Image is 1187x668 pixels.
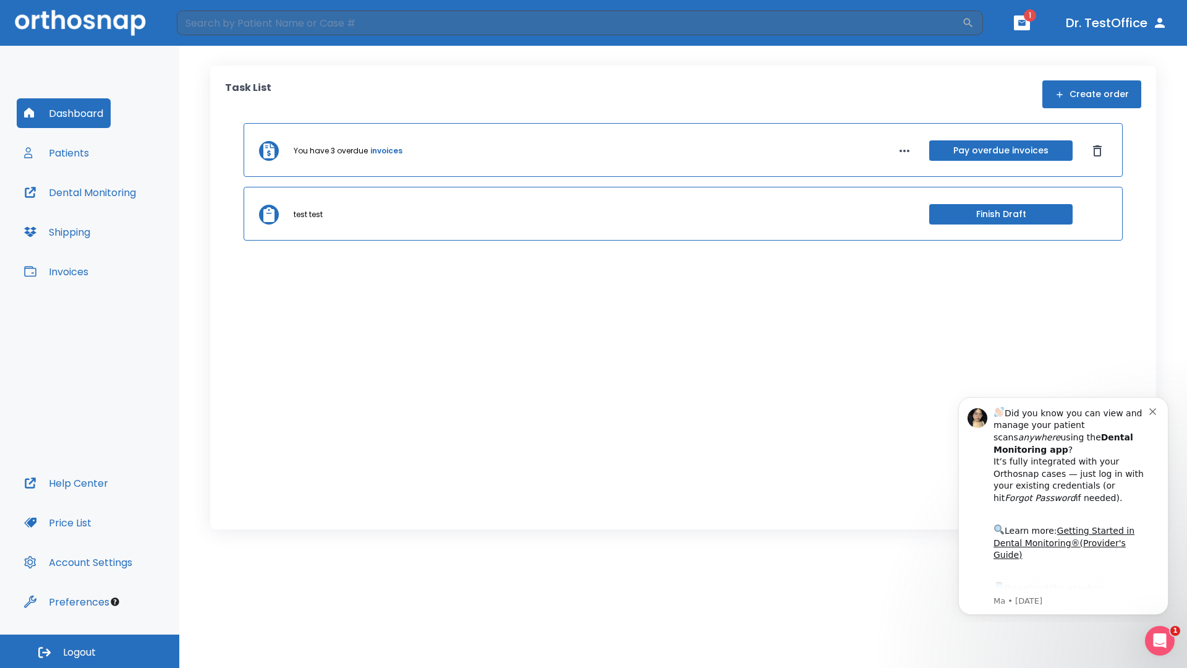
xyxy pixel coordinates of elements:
[1170,626,1180,636] span: 1
[177,11,962,35] input: Search by Patient Name or Case #
[17,138,96,168] button: Patients
[940,386,1187,622] iframe: Intercom notifications message
[17,547,140,577] button: Account Settings
[17,217,98,247] button: Shipping
[1061,12,1172,34] button: Dr. TestOffice
[225,80,271,108] p: Task List
[929,204,1073,225] button: Finish Draft
[1042,80,1141,108] button: Create order
[17,587,117,617] button: Preferences
[370,145,402,156] a: invoices
[109,596,121,607] div: Tooltip anchor
[294,209,323,220] p: test test
[17,508,99,537] button: Price List
[17,98,111,128] button: Dashboard
[17,178,143,207] button: Dental Monitoring
[63,646,96,659] span: Logout
[54,194,210,257] div: Download the app: | ​ Let us know if you need help getting started!
[15,10,146,35] img: Orthosnap
[17,257,96,286] button: Invoices
[54,210,210,221] p: Message from Ma, sent 6w ago
[210,19,219,29] button: Dismiss notification
[1024,9,1036,22] span: 1
[1145,626,1175,656] iframe: Intercom live chat
[1087,141,1107,161] button: Dismiss
[54,197,164,220] a: App Store
[929,140,1073,161] button: Pay overdue invoices
[294,145,368,156] p: You have 3 overdue
[17,468,116,498] button: Help Center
